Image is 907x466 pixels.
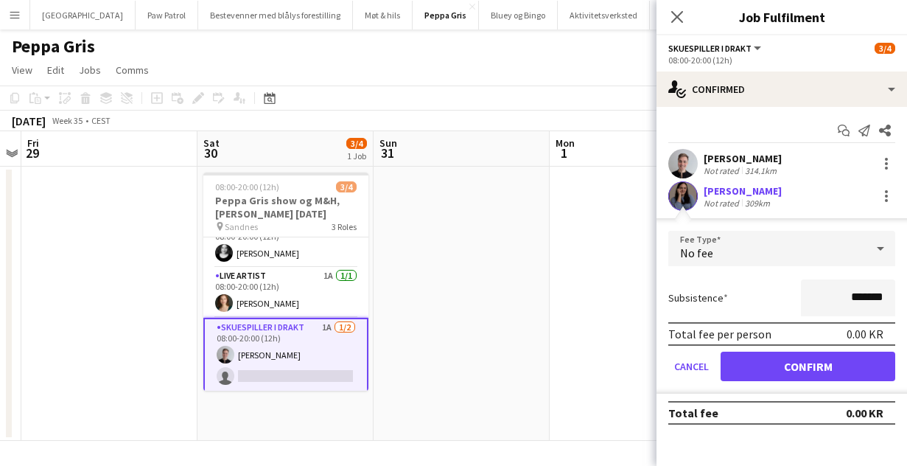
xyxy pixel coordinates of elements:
[12,114,46,128] div: [DATE]
[875,43,895,54] span: 3/4
[558,1,650,29] button: Aktivitetsverksted
[668,43,752,54] span: Skuespiller i drakt
[704,184,782,198] div: [PERSON_NAME]
[347,150,366,161] div: 1 Job
[12,63,32,77] span: View
[668,352,715,381] button: Cancel
[742,198,773,209] div: 309km
[556,136,575,150] span: Mon
[203,194,368,220] h3: Peppa Gris show og M&H, [PERSON_NAME] [DATE]
[553,145,575,161] span: 1
[136,1,198,29] button: Paw Patrol
[346,138,367,149] span: 3/4
[668,406,718,420] div: Total fee
[73,60,107,80] a: Jobs
[203,136,220,150] span: Sat
[225,221,258,232] span: Sandnes
[203,318,368,392] app-card-role: Skuespiller i drakt1A1/208:00-20:00 (12h)[PERSON_NAME]
[30,1,136,29] button: [GEOGRAPHIC_DATA]
[203,173,368,391] app-job-card: 08:00-20:00 (12h)3/4Peppa Gris show og M&H, [PERSON_NAME] [DATE] Sandnes3 RolesLedsager2A1/108:00...
[79,63,101,77] span: Jobs
[49,115,85,126] span: Week 35
[198,1,353,29] button: Bestevenner med blålys forestilling
[203,218,368,268] app-card-role: Ledsager2A1/108:00-20:00 (12h)[PERSON_NAME]
[6,60,38,80] a: View
[12,35,95,58] h1: Peppa Gris
[668,43,763,54] button: Skuespiller i drakt
[656,7,907,27] h3: Job Fulfilment
[41,60,70,80] a: Edit
[110,60,155,80] a: Comms
[742,165,780,176] div: 314.1km
[650,1,688,29] button: Info
[116,63,149,77] span: Comms
[201,145,220,161] span: 30
[215,181,279,192] span: 08:00-20:00 (12h)
[91,115,111,126] div: CEST
[846,406,883,420] div: 0.00 KR
[668,55,895,66] div: 08:00-20:00 (12h)
[847,327,883,341] div: 0.00 KR
[377,145,397,161] span: 31
[332,221,357,232] span: 3 Roles
[680,246,713,260] span: No fee
[25,145,39,161] span: 29
[336,181,357,192] span: 3/4
[656,72,907,107] div: Confirmed
[704,165,742,176] div: Not rated
[353,1,413,29] button: Møt & hils
[47,63,64,77] span: Edit
[27,136,39,150] span: Fri
[379,136,397,150] span: Sun
[413,1,479,29] button: Peppa Gris
[704,152,782,165] div: [PERSON_NAME]
[668,291,728,305] label: Subsistence
[479,1,558,29] button: Bluey og Bingo
[721,352,895,381] button: Confirm
[704,198,742,209] div: Not rated
[668,327,771,341] div: Total fee per person
[203,268,368,318] app-card-role: Live artist1A1/108:00-20:00 (12h)[PERSON_NAME]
